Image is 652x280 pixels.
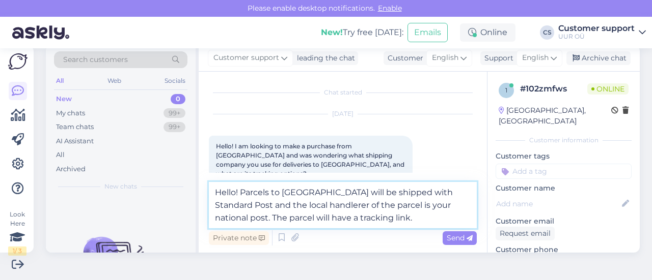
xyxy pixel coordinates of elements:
div: All [56,150,65,160]
div: Support [480,53,513,64]
div: Socials [162,74,187,87]
span: Enable [375,4,405,13]
div: Look Here [8,210,26,256]
div: Web [105,74,123,87]
textarea: Hello! Parcels to [GEOGRAPHIC_DATA] will be shipped with Standard Post and the local handlerer of... [209,182,477,228]
span: Send [447,233,473,242]
span: English [432,52,458,64]
div: Customer [384,53,423,64]
div: Private note [209,231,269,245]
p: Customer tags [496,151,632,162]
div: 0 [171,94,185,104]
p: Customer email [496,216,632,227]
div: UUR OÜ [558,33,635,41]
div: Team chats [56,122,94,132]
div: Try free [DATE]: [321,26,403,39]
span: English [522,52,549,64]
div: My chats [56,108,85,118]
div: Archived [56,164,86,174]
div: AI Assistant [56,136,94,146]
input: Add name [496,198,620,209]
span: New chats [104,182,137,191]
b: New! [321,27,343,37]
div: New [56,94,72,104]
span: Search customers [63,54,128,65]
span: Customer support [213,52,279,64]
div: Online [460,23,515,42]
div: CS [540,25,554,40]
div: Chat started [209,88,477,97]
div: Customer support [558,24,635,33]
div: leading the chat [293,53,355,64]
div: [GEOGRAPHIC_DATA], [GEOGRAPHIC_DATA] [499,105,611,127]
div: 99+ [164,122,185,132]
span: 1 [505,86,507,94]
div: Customer information [496,136,632,145]
a: Customer supportUUR OÜ [558,24,646,41]
span: Hello! I am looking to make a purchase from [GEOGRAPHIC_DATA] and was wondering what shipping com... [216,142,406,177]
div: 99+ [164,108,185,118]
p: Customer phone [496,244,632,255]
div: All [54,74,66,87]
p: Customer name [496,183,632,194]
div: [DATE] [209,109,477,118]
div: 1 / 3 [8,246,26,256]
div: # 102zmfws [520,83,587,95]
div: Archive chat [566,51,631,65]
span: Online [587,83,629,95]
div: Request email [496,227,555,240]
button: Emails [407,23,448,42]
input: Add a tag [496,164,632,179]
img: Askly Logo [8,53,28,70]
